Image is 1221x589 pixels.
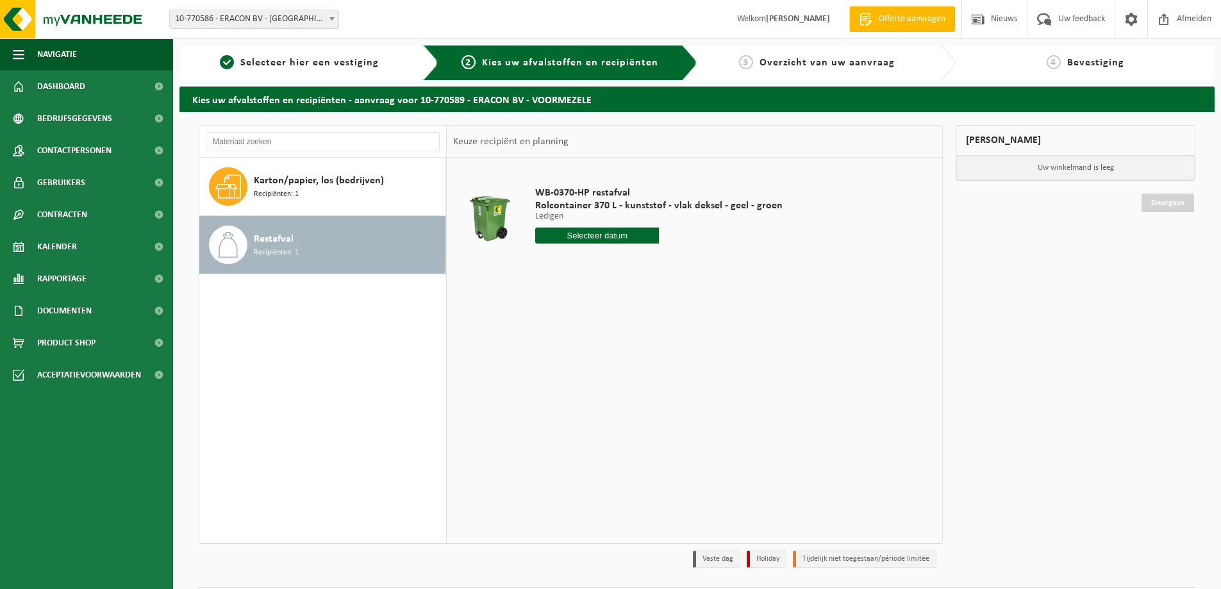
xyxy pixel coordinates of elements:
span: Product Shop [37,327,96,359]
span: Rolcontainer 370 L - kunststof - vlak deksel - geel - groen [535,199,783,212]
span: Contracten [37,199,87,231]
div: [PERSON_NAME] [956,125,1195,156]
p: Uw winkelmand is leeg [956,156,1195,180]
span: 3 [739,55,753,69]
span: Dashboard [37,71,85,103]
a: Offerte aanvragen [849,6,955,32]
li: Tijdelijk niet toegestaan/période limitée [793,551,936,568]
span: Karton/papier, los (bedrijven) [254,173,384,188]
span: Contactpersonen [37,135,112,167]
span: Kalender [37,231,77,263]
span: Kies uw afvalstoffen en recipiënten [482,58,658,68]
h2: Kies uw afvalstoffen en recipiënten - aanvraag voor 10-770589 - ERACON BV - VOORMEZELE [179,87,1215,112]
span: 4 [1047,55,1061,69]
span: Overzicht van uw aanvraag [760,58,895,68]
span: Gebruikers [37,167,85,199]
span: Rapportage [37,263,87,295]
button: Restafval Recipiënten: 1 [199,216,446,274]
span: Selecteer hier een vestiging [240,58,379,68]
span: 10-770586 - ERACON BV - ZONNEBEKE [170,10,338,28]
span: WB-0370-HP restafval [535,187,783,199]
span: Bedrijfsgegevens [37,103,112,135]
a: 1Selecteer hier een vestiging [186,55,413,71]
p: Ledigen [535,212,783,221]
span: Bevestiging [1067,58,1124,68]
span: 1 [220,55,234,69]
span: Documenten [37,295,92,327]
li: Vaste dag [693,551,740,568]
li: Holiday [747,551,786,568]
span: Recipiënten: 1 [254,247,299,259]
span: Navigatie [37,38,77,71]
input: Selecteer datum [535,228,659,244]
strong: [PERSON_NAME] [766,14,830,24]
span: Recipiënten: 1 [254,188,299,201]
span: Restafval [254,231,294,247]
span: 2 [461,55,476,69]
span: 10-770586 - ERACON BV - ZONNEBEKE [169,10,339,29]
input: Materiaal zoeken [206,132,440,151]
span: Acceptatievoorwaarden [37,359,141,391]
a: Doorgaan [1142,194,1194,212]
span: Offerte aanvragen [876,13,949,26]
div: Keuze recipiënt en planning [447,126,575,158]
button: Karton/papier, los (bedrijven) Recipiënten: 1 [199,158,446,216]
